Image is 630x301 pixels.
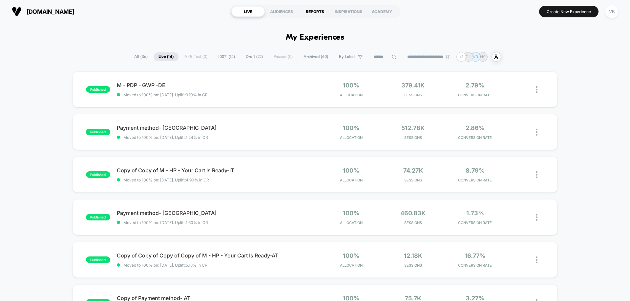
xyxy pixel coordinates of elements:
[340,263,363,268] span: Allocation
[536,129,537,136] img: close
[605,5,618,18] div: VB
[340,93,363,97] span: Allocation
[456,52,466,62] div: + 1
[384,220,443,225] span: Sessions
[154,52,178,61] span: Live ( 14 )
[401,82,425,89] span: 379.41k
[384,135,443,140] span: Sessions
[86,256,110,263] span: published
[340,135,363,140] span: Allocation
[466,124,485,131] span: 2.86%
[365,6,399,17] div: ACADEMY
[129,52,153,61] span: All ( 36 )
[339,54,355,59] span: By Label
[117,124,315,131] span: Payment method- [GEOGRAPHIC_DATA]
[241,52,268,61] span: Draft ( 22 )
[536,214,537,221] img: close
[446,55,450,59] img: end
[446,178,504,182] span: CONVERSION RATE
[466,54,471,59] p: DL
[343,252,359,259] span: 100%
[27,8,74,15] span: [DOMAIN_NAME]
[117,252,315,259] span: Copy of Copy of Copy of Copy of M - HP - Your Cart Is Ready-AT
[466,167,485,174] span: 8.79%
[446,220,504,225] span: CONVERSION RATE
[123,178,209,182] span: Moved to 100% on: [DATE] . Uplift: 4.90% in CR
[299,52,333,61] span: Archived ( 60 )
[343,167,359,174] span: 100%
[117,210,315,216] span: Payment method- [GEOGRAPHIC_DATA]
[536,171,537,178] img: close
[86,171,110,178] span: published
[343,124,359,131] span: 100%
[123,92,208,97] span: Moved to 100% on: [DATE] . Uplift: 9.10% in CR
[340,178,363,182] span: Allocation
[86,129,110,135] span: published
[286,33,345,42] h1: My Experiences
[539,6,598,17] button: Create New Experience
[343,210,359,216] span: 100%
[384,178,443,182] span: Sessions
[340,220,363,225] span: Allocation
[536,256,537,263] img: close
[332,6,365,17] div: INSPIRATIONS
[12,7,22,16] img: Visually logo
[265,6,298,17] div: AUDIENCES
[123,263,207,268] span: Moved to 100% on: [DATE] . Uplift: 5.13% in CR
[401,124,425,131] span: 512.78k
[343,82,359,89] span: 100%
[466,82,484,89] span: 2.79%
[473,54,478,59] p: VB
[446,135,504,140] span: CONVERSION RATE
[465,252,485,259] span: 16.77%
[384,93,443,97] span: Sessions
[466,210,484,216] span: 1.73%
[404,252,422,259] span: 12.18k
[117,82,315,88] span: M - PDP - GWP -DE
[298,6,332,17] div: REPORTS
[536,86,537,93] img: close
[403,167,423,174] span: 74.27k
[123,220,208,225] span: Moved to 100% on: [DATE] . Uplift: 1.60% in CR
[117,167,315,174] span: Copy of Copy of M - HP - Your Cart Is Ready-IT
[86,86,110,93] span: published
[446,263,504,268] span: CONVERSION RATE
[446,93,504,97] span: CONVERSION RATE
[384,263,443,268] span: Sessions
[400,210,426,216] span: 460.83k
[480,54,486,59] p: NS
[213,52,240,61] span: 100% ( 14 )
[10,6,76,17] button: [DOMAIN_NAME]
[603,5,620,18] button: VB
[231,6,265,17] div: LIVE
[86,214,110,220] span: published
[123,135,208,140] span: Moved to 100% on: [DATE] . Uplift: 1.24% in CR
